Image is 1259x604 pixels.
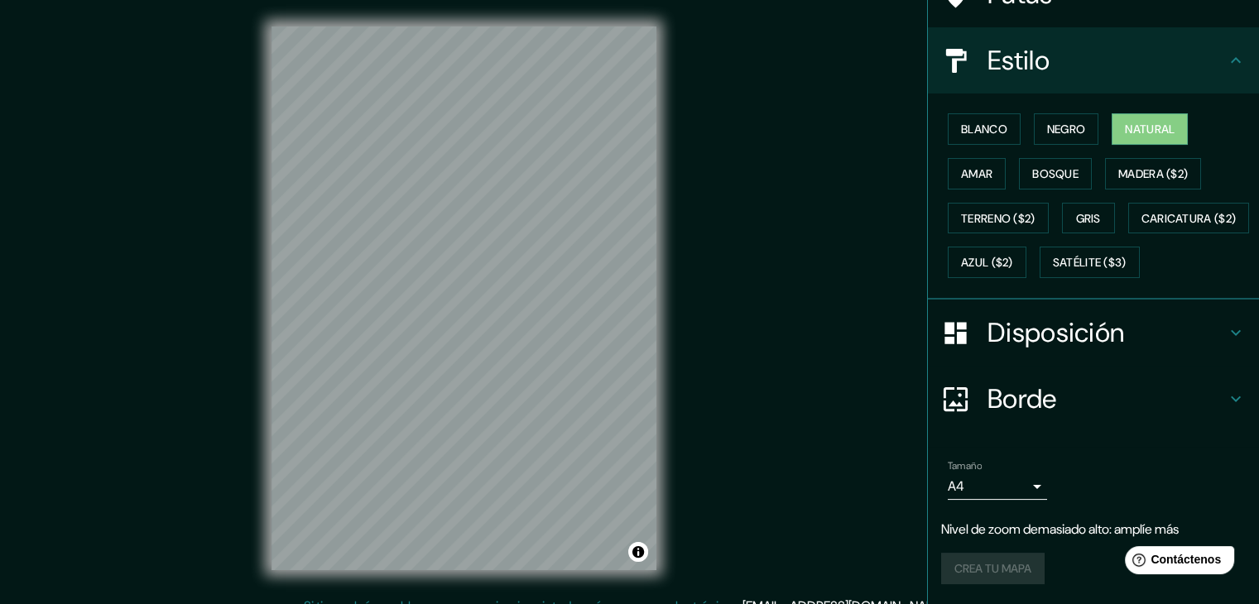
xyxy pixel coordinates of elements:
button: Blanco [948,113,1021,145]
font: Nivel de zoom demasiado alto: amplíe más [941,520,1179,538]
canvas: Mapa [272,26,656,570]
font: Tamaño [948,459,982,472]
button: Gris [1062,203,1115,234]
font: Madera ($2) [1118,166,1188,181]
div: Borde [928,366,1259,432]
button: Terreno ($2) [948,203,1049,234]
font: Estilo [987,43,1050,78]
button: Bosque [1019,158,1092,189]
iframe: Lanzador de widgets de ayuda [1112,539,1241,586]
button: Azul ($2) [948,247,1026,278]
button: Natural [1112,113,1188,145]
button: Madera ($2) [1105,158,1201,189]
font: Satélite ($3) [1053,256,1127,271]
div: A4 [948,473,1047,500]
button: Amar [948,158,1006,189]
button: Activar o desactivar atribución [628,542,648,562]
font: Terreno ($2) [961,211,1036,226]
button: Negro [1034,113,1099,145]
font: Blanco [961,122,1007,137]
font: Bosque [1032,166,1079,181]
button: Caricatura ($2) [1128,203,1250,234]
button: Satélite ($3) [1040,247,1140,278]
font: Negro [1047,122,1086,137]
font: Caricatura ($2) [1141,211,1237,226]
font: Gris [1076,211,1101,226]
font: Amar [961,166,992,181]
font: Disposición [987,315,1124,350]
font: Natural [1125,122,1175,137]
div: Estilo [928,27,1259,93]
div: Disposición [928,300,1259,366]
font: A4 [948,477,964,495]
font: Azul ($2) [961,256,1013,271]
font: Borde [987,381,1057,416]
